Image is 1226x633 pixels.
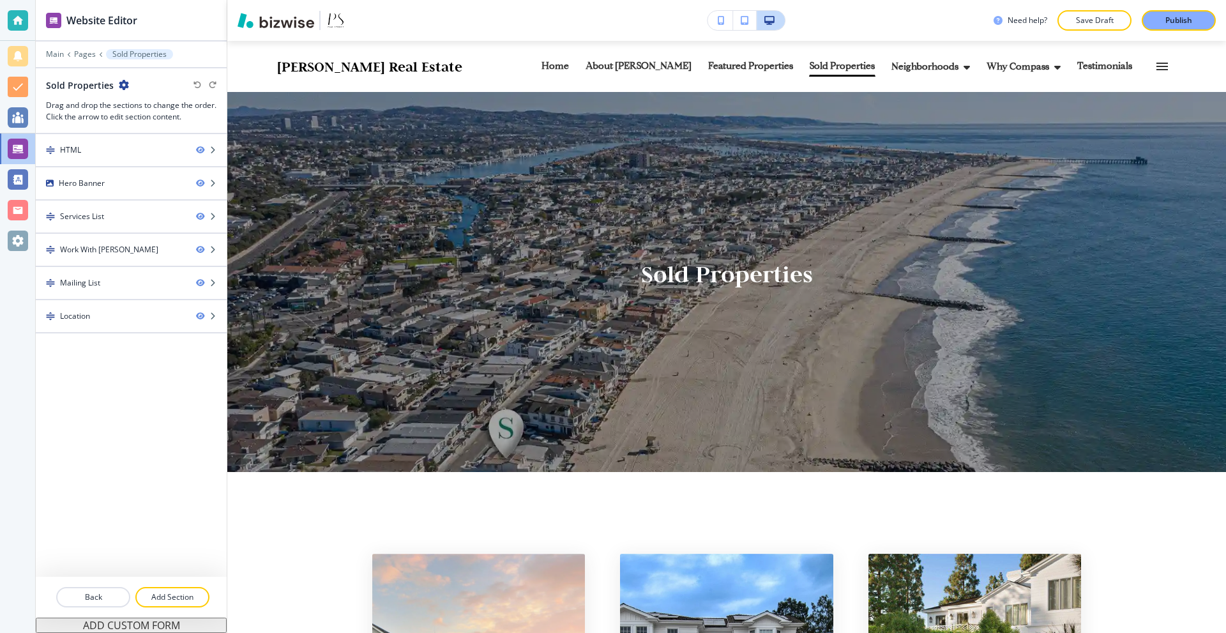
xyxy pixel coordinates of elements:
p: Why Compass [987,63,1049,72]
div: DragHTML [36,134,227,166]
h1: Sold Properties [641,259,813,291]
div: Mailing List [60,277,100,289]
div: Why Compass [986,56,1077,77]
button: Add Section [135,587,209,607]
button: Save Draft [1057,10,1131,31]
img: Your Logo [326,10,346,31]
h3: Need help? [1008,15,1047,26]
button: Toggle hamburger navigation menu [1148,52,1176,80]
h3: Drag and drop the sections to change the order. Click the arrow to edit section content. [46,100,216,123]
div: Services List [60,211,104,222]
img: Bizwise Logo [238,13,314,28]
p: Publish [1165,15,1192,26]
img: Drag [46,278,55,287]
div: Neighborhoods [891,56,986,77]
img: editor icon [46,13,61,28]
p: Testimonials [1077,62,1132,72]
button: Main [46,50,64,59]
button: Pages [74,50,96,59]
button: Publish [1142,10,1216,31]
p: Neighborhoods [891,63,958,72]
img: Drag [46,146,55,155]
h2: Website Editor [66,13,137,28]
p: Home [541,62,569,72]
div: Location [60,310,90,322]
button: Sold Properties [106,49,173,59]
p: About [PERSON_NAME] [586,62,692,72]
p: Save Draft [1074,15,1115,26]
img: Drag [46,312,55,321]
img: Drag [46,245,55,254]
div: Hero Banner [59,178,105,189]
p: Featured Properties [708,62,793,72]
button: ADD CUSTOM FORM [36,618,227,633]
h2: Sold Properties [46,79,114,92]
p: Back [57,591,129,603]
p: Sold Properties [810,62,875,72]
img: Drag [46,212,55,221]
p: Sold Properties [112,50,167,59]
div: DragServices List [36,201,227,233]
div: Work With Pam [60,244,158,255]
div: DragLocation [36,300,227,332]
p: Add Section [137,591,208,603]
span: [PERSON_NAME] Real Estate [277,57,462,76]
div: Hero Banner [36,167,227,199]
div: DragWork With [PERSON_NAME] [36,234,227,266]
div: HTML [60,144,81,156]
div: DragMailing List [36,267,227,299]
button: Back [56,587,130,607]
